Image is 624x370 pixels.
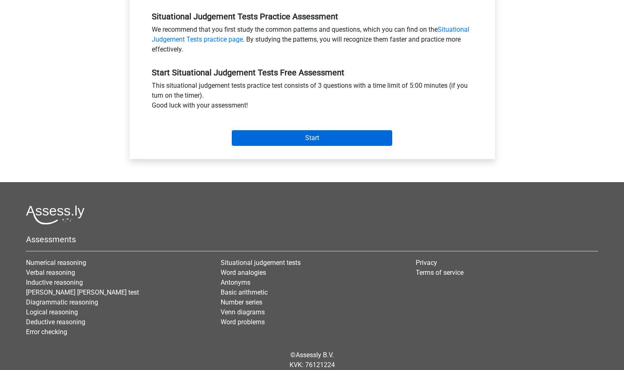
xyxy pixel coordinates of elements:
img: Assessly logo [26,205,85,225]
div: This situational judgement tests practice test consists of 3 questions with a time limit of 5:00 ... [146,81,479,114]
h5: Assessments [26,234,598,244]
a: Privacy [416,259,437,267]
a: Logical reasoning [26,308,78,316]
a: Word analogies [221,269,266,276]
a: Basic arithmetic [221,288,268,296]
a: [PERSON_NAME] [PERSON_NAME] test [26,288,139,296]
a: Venn diagrams [221,308,265,316]
a: Antonyms [221,279,250,286]
a: Numerical reasoning [26,259,86,267]
a: Verbal reasoning [26,269,75,276]
a: Deductive reasoning [26,318,85,326]
a: Number series [221,298,262,306]
a: Situational judgement tests [221,259,301,267]
h5: Start Situational Judgement Tests Free Assessment [152,68,473,77]
div: We recommend that you first study the common patterns and questions, which you can find on the . ... [146,25,479,58]
a: Terms of service [416,269,464,276]
h5: Situational Judgement Tests Practice Assessment [152,12,473,21]
a: Inductive reasoning [26,279,83,286]
a: Assessly B.V. [296,351,334,359]
a: Word problems [221,318,265,326]
a: Error checking [26,328,67,336]
input: Start [232,130,392,146]
a: Diagrammatic reasoning [26,298,98,306]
